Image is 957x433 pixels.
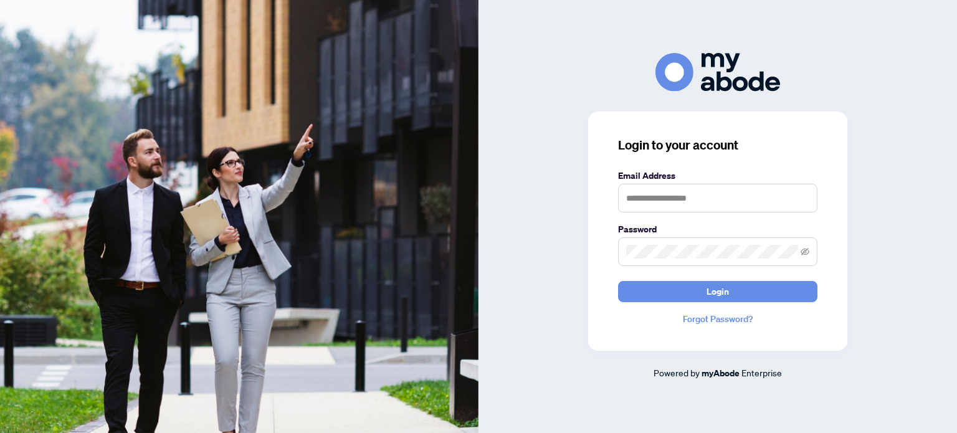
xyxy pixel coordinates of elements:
[618,169,817,183] label: Email Address
[707,282,729,302] span: Login
[618,281,817,302] button: Login
[741,367,782,378] span: Enterprise
[655,53,780,91] img: ma-logo
[702,366,740,380] a: myAbode
[618,136,817,154] h3: Login to your account
[618,312,817,326] a: Forgot Password?
[801,247,809,256] span: eye-invisible
[618,222,817,236] label: Password
[654,367,700,378] span: Powered by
